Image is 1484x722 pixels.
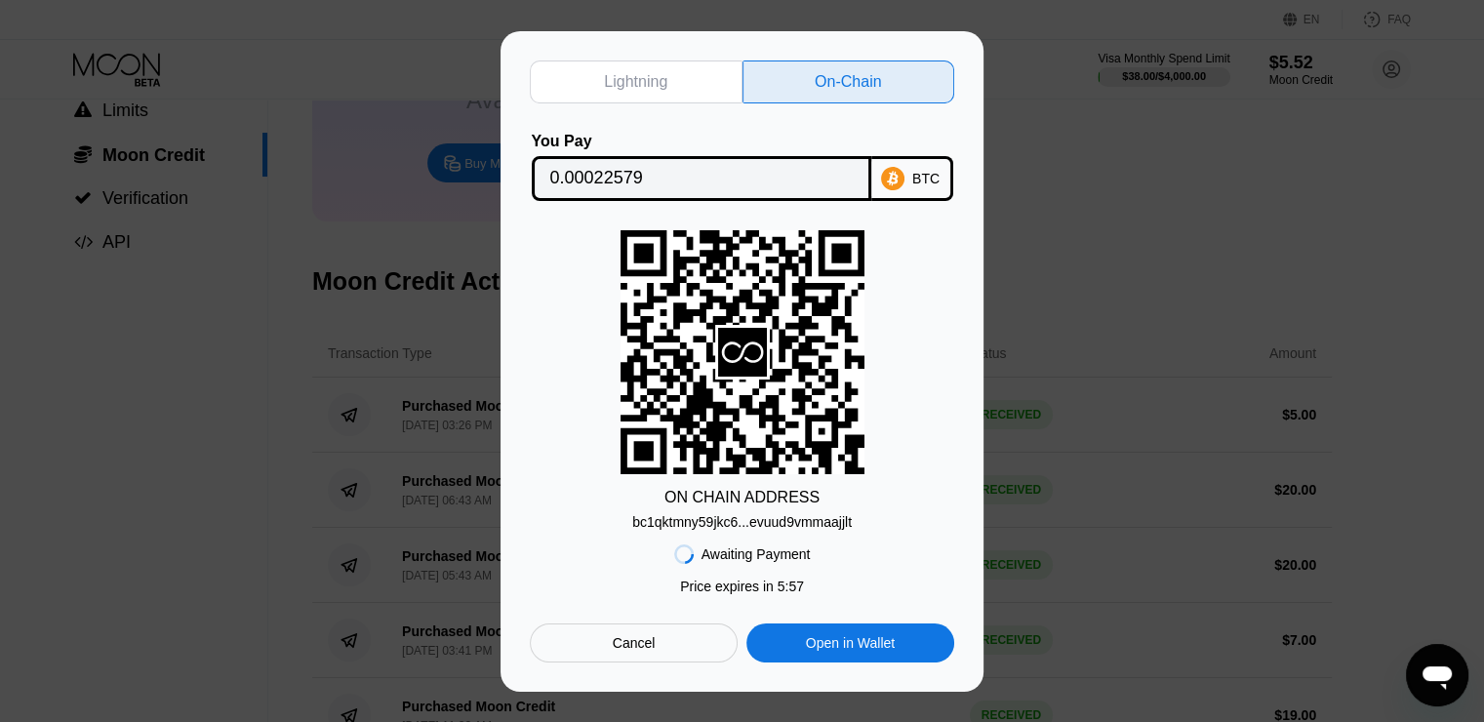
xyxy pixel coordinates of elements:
div: Open in Wallet [746,623,954,662]
div: Cancel [613,634,656,652]
div: bc1qktmny59jkc6...evuud9vmmaajjlt [632,506,852,530]
div: On-Chain [815,72,881,92]
div: ON CHAIN ADDRESS [664,489,820,506]
div: Cancel [530,623,738,662]
div: Lightning [604,72,667,92]
iframe: Кнопка запуска окна обмена сообщениями [1406,644,1468,706]
div: Lightning [530,60,742,103]
div: You PayBTC [530,133,954,201]
div: bc1qktmny59jkc6...evuud9vmmaajjlt [632,514,852,530]
div: On-Chain [742,60,955,103]
span: 5 : 57 [778,579,804,594]
div: Open in Wallet [806,634,895,652]
div: BTC [912,171,940,186]
div: Price expires in [680,579,804,594]
div: You Pay [532,133,871,150]
div: Awaiting Payment [702,546,811,562]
